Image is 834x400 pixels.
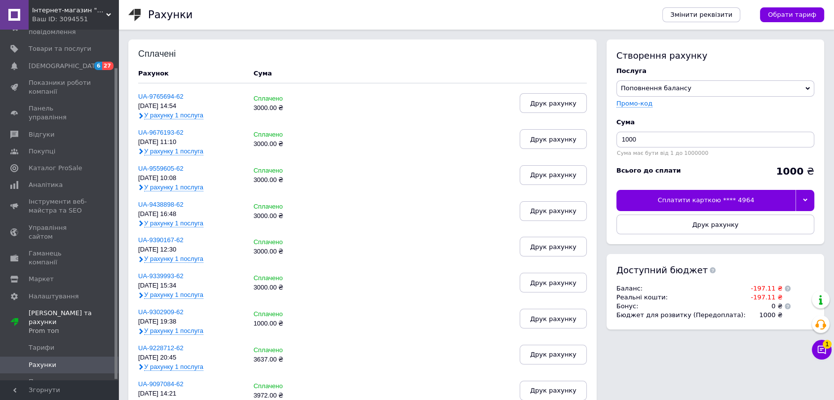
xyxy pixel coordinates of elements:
div: Сплачено [254,95,325,103]
button: Чат з покупцем1 [812,340,832,360]
div: 3000.00 ₴ [254,105,325,112]
div: [DATE] 14:54 [138,103,244,110]
span: Друк рахунку [530,315,576,323]
div: Сплачено [254,311,325,318]
span: Друк рахунку [530,387,576,394]
div: [DATE] 19:38 [138,318,244,326]
span: Аналітика [29,181,63,189]
h1: Рахунки [148,9,192,21]
span: Маркет [29,275,54,284]
div: [DATE] 11:10 [138,139,244,146]
span: У рахунку 1 послуга [144,147,203,155]
span: У рахунку 1 послуга [144,183,203,191]
div: Сплачено [254,383,325,390]
td: 0 ₴ [746,302,783,311]
div: [DATE] 12:30 [138,246,244,254]
span: [DEMOGRAPHIC_DATA] [29,62,102,71]
td: -197.11 ₴ [746,284,783,293]
b: 1000 [776,165,803,177]
div: Сплачені [138,49,203,59]
span: Поповнення балансу [621,84,691,92]
a: UA-9390167-62 [138,236,184,244]
a: UA-9097084-62 [138,380,184,388]
div: 3637.00 ₴ [254,356,325,364]
div: Всього до сплати [616,166,681,175]
span: У рахунку 1 послуга [144,291,203,299]
a: UA-9339993-62 [138,272,184,280]
span: Друк рахунку [530,351,576,358]
span: Каталог ProSale [29,164,82,173]
a: Змінити реквізити [662,7,740,22]
span: У рахунку 1 послуга [144,255,203,263]
span: Відгуки [29,130,54,139]
div: 3000.00 ₴ [254,284,325,291]
div: 1000.00 ₴ [254,320,325,327]
input: Введіть суму [616,132,814,147]
div: Сплачено [254,167,325,175]
button: Друк рахунку [520,345,587,364]
div: Створення рахунку [616,49,814,62]
span: Друк рахунку [530,136,576,143]
span: Обрати тариф [768,10,816,19]
span: Друк рахунку [692,221,739,228]
a: UA-9228712-62 [138,344,184,352]
span: Інтернет-магазин "Злий Стиліст" [32,6,106,15]
div: Сплачено [254,203,325,211]
div: Сплачено [254,275,325,282]
button: Друк рахунку [616,215,814,234]
label: Промо-код [616,100,652,107]
span: Доступний бюджет [616,264,708,276]
button: Друк рахунку [520,93,587,113]
span: Тарифи [29,343,54,352]
span: Панель управління [29,104,91,122]
div: Послуга [616,67,814,75]
div: Cума [254,69,272,78]
div: Ваш ID: 3094551 [32,15,118,24]
span: Покупці [29,147,55,156]
span: Налаштування [29,292,79,301]
td: -197.11 ₴ [746,293,783,302]
div: [DATE] 16:48 [138,211,244,218]
span: [PERSON_NAME] та рахунки [29,309,118,336]
span: Рахунки [29,361,56,369]
div: 3000.00 ₴ [254,141,325,148]
span: У рахунку 1 послуга [144,219,203,227]
button: Друк рахунку [520,129,587,149]
div: Сплачено [254,131,325,139]
span: Друк рахунку [530,243,576,251]
a: UA-9559605-62 [138,165,184,172]
div: [DATE] 14:21 [138,390,244,398]
span: Друк рахунку [530,207,576,215]
span: Інструменти веб-майстра та SEO [29,197,91,215]
span: У рахунку 1 послуга [144,111,203,119]
td: Бонус : [616,302,746,311]
div: Сплачено [254,239,325,246]
span: 6 [94,62,102,70]
div: [DATE] 20:45 [138,354,244,362]
div: Cума [616,118,814,127]
div: Сплатити карткою **** 4964 [616,190,796,211]
span: Друк рахунку [530,100,576,107]
span: Друк рахунку [530,171,576,179]
td: Бюджет для розвитку (Передоплата) : [616,311,746,320]
span: 27 [102,62,114,70]
div: ₴ [776,166,814,176]
span: Програма "Приведи друга" [29,377,91,395]
td: Реальні кошти : [616,293,746,302]
a: UA-9676193-62 [138,129,184,136]
div: Сплачено [254,347,325,354]
div: 3972.00 ₴ [254,392,325,400]
span: Управління сайтом [29,223,91,241]
span: Друк рахунку [530,279,576,287]
button: Друк рахунку [520,237,587,256]
span: Показники роботи компанії [29,78,91,96]
div: 3000.00 ₴ [254,177,325,184]
td: Баланс : [616,284,746,293]
div: 3000.00 ₴ [254,248,325,255]
span: У рахунку 1 послуга [144,363,203,371]
span: У рахунку 1 послуга [144,327,203,335]
div: 3000.00 ₴ [254,213,325,220]
div: [DATE] 10:08 [138,175,244,182]
div: [DATE] 15:34 [138,282,244,290]
div: Сума має бути від 1 до 1000000 [616,150,814,156]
